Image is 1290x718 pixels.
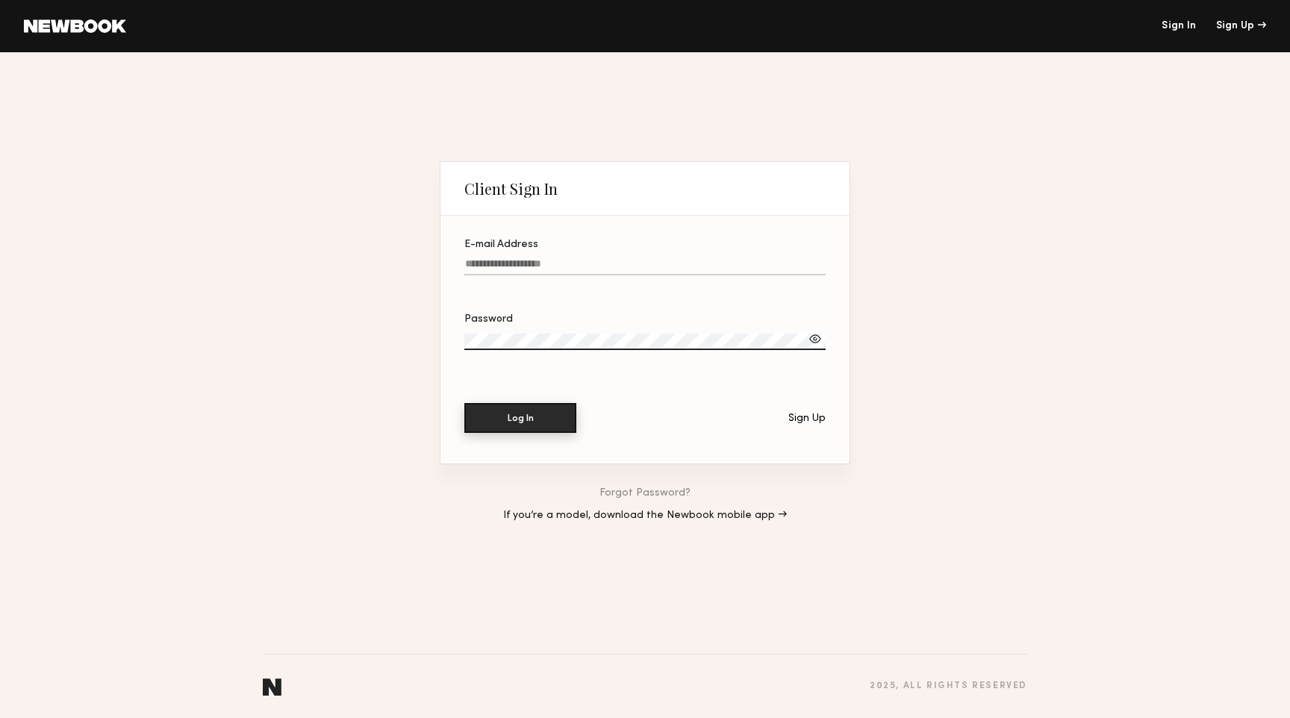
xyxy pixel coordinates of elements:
[464,403,576,433] button: Log In
[464,240,826,250] div: E-mail Address
[503,511,787,521] a: If you’re a model, download the Newbook mobile app →
[464,334,826,350] input: Password
[464,314,826,325] div: Password
[599,488,691,499] a: Forgot Password?
[788,413,826,424] div: Sign Up
[464,180,558,198] div: Client Sign In
[1162,21,1196,31] a: Sign In
[1216,21,1266,31] div: Sign Up
[870,681,1027,691] div: 2025 , all rights reserved
[464,258,826,275] input: E-mail Address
